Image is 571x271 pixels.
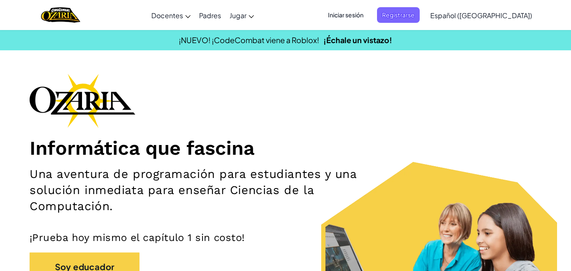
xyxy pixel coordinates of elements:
[30,167,357,213] font: Una aventura de programación para estudiantes y una solución inmediata para enseñar Ciencias de l...
[426,4,536,27] a: Español ([GEOGRAPHIC_DATA])
[229,11,246,20] font: Jugar
[199,11,221,20] font: Padres
[382,11,415,19] font: Registrarse
[147,4,195,27] a: Docentes
[328,11,363,19] font: Iniciar sesión
[323,35,392,45] a: ¡Échale un vistazo!
[151,11,183,20] font: Docentes
[323,7,369,23] button: Iniciar sesión
[30,232,245,244] font: ¡Prueba hoy mismo el capítulo 1 sin costo!
[225,4,258,27] a: Jugar
[30,137,254,159] font: Informática que fascina
[41,6,80,24] a: Logotipo de Ozaria de CodeCombat
[377,7,420,23] button: Registrarse
[179,35,319,45] font: ¡NUEVO! ¡CodeCombat viene a Roblox!
[195,4,225,27] a: Padres
[430,11,532,20] font: Español ([GEOGRAPHIC_DATA])
[41,6,80,24] img: Hogar
[30,74,135,128] img: Logotipo de la marca Ozaria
